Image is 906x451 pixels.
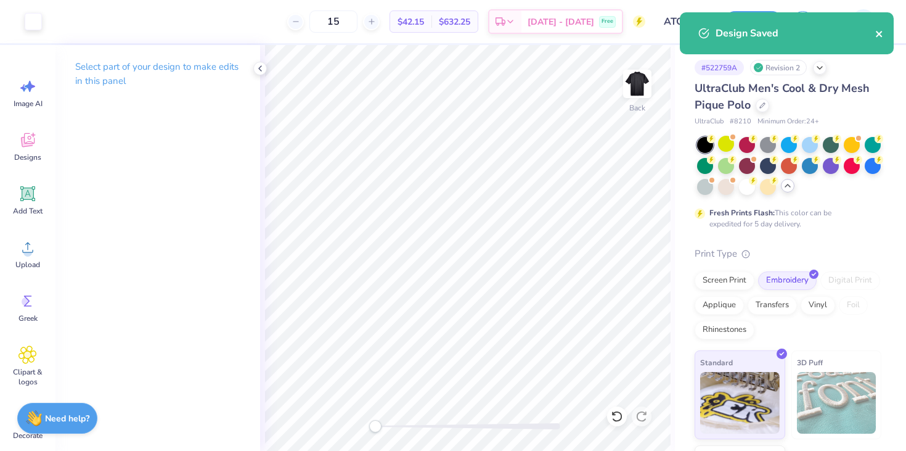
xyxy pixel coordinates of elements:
[839,296,868,315] div: Foil
[439,15,470,28] span: $632.25
[829,9,881,34] a: SM
[18,313,38,323] span: Greek
[716,26,875,41] div: Design Saved
[369,420,382,432] div: Accessibility label
[75,60,240,88] p: Select part of your design to make edits in this panel
[629,102,645,114] div: Back
[709,207,861,230] div: This color can be expedited for 5 day delivery.
[602,17,613,26] span: Free
[45,413,89,424] strong: Need help?
[748,296,797,315] div: Transfers
[700,372,780,434] img: Standard
[695,60,744,75] div: # 522759A
[14,152,41,162] span: Designs
[15,260,40,270] span: Upload
[851,9,876,34] img: Savannah Martin
[757,117,819,127] span: Minimum Order: 24 +
[13,206,43,216] span: Add Text
[14,99,43,109] span: Image AI
[625,72,650,96] img: Back
[398,15,424,28] span: $42.15
[309,10,357,33] input: – –
[695,271,754,290] div: Screen Print
[655,9,715,34] input: Untitled Design
[709,208,775,218] strong: Fresh Prints Flash:
[797,356,823,369] span: 3D Puff
[695,81,870,112] span: UltraClub Men's Cool & Dry Mesh Pique Polo
[750,60,807,75] div: Revision 2
[801,296,835,315] div: Vinyl
[7,367,48,387] span: Clipart & logos
[695,321,754,339] div: Rhinestones
[528,15,594,28] span: [DATE] - [DATE]
[13,431,43,441] span: Decorate
[797,372,876,434] img: 3D Puff
[695,247,881,261] div: Print Type
[695,296,744,315] div: Applique
[695,117,724,127] span: UltraClub
[758,271,817,290] div: Embroidery
[875,26,884,41] button: close
[700,356,733,369] span: Standard
[730,117,751,127] span: # 8210
[820,271,880,290] div: Digital Print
